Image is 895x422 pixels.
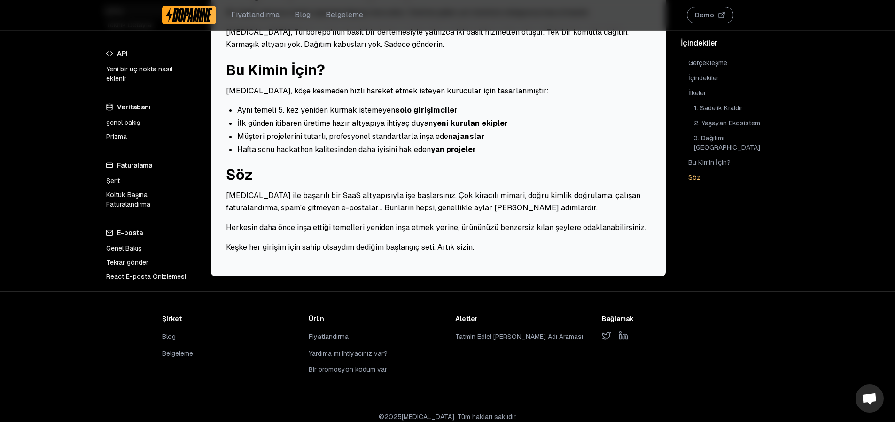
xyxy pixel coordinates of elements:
font: Yeni bir uç nokta nasıl eklenir [106,65,172,83]
a: Belgeleme [326,9,363,21]
font: Demo [695,11,714,19]
font: İçindekiler [688,74,719,82]
font: Veritabanı [117,103,151,111]
font: Genel Bakış [106,244,141,253]
font: Aletler [455,315,478,323]
font: Tekrar gönder [106,258,148,267]
a: genel bakış [102,115,196,130]
a: Genel Bakış [102,241,196,255]
a: Şerit [102,174,196,188]
a: Koltuk Başına Faturalandırma [102,188,196,211]
font: Faturalama [117,161,152,169]
a: İlkeler [686,86,794,100]
font: Hafta sonu hackathon kalitesinden daha iyisini hak eden [237,145,431,154]
a: React E-posta Önizlemesi [102,269,196,284]
img: Dopamin [166,8,213,23]
font: Herkesin daha önce inşa ettiği temelleri yeniden inşa etmek yerine, ürününüzü benzersiz kılan şey... [226,223,646,232]
a: Tatmin Edici [PERSON_NAME] Adı Araması [455,332,583,341]
font: Blog [295,10,311,20]
button: Demo [687,7,733,23]
font: ajanslar [452,131,484,141]
a: Söz [686,171,794,184]
font: Gerçekleşme [688,59,727,67]
font: solo girişimciler [395,105,458,115]
font: Ürün [309,315,324,323]
font: İçindekiler [681,38,717,48]
a: Prizma [102,130,196,144]
font: 1. Sadelik Kraldır [694,104,743,112]
a: Fiyatlandırma [231,9,280,21]
font: Bu Kimin İçin? [688,158,731,167]
font: Bağlamak [602,315,634,323]
font: yeni kurulan ekipler [433,118,508,128]
a: Dopamin [162,6,217,24]
font: Belgeleme [326,10,363,20]
button: Bir promosyon kodum var [309,365,387,374]
a: 3. Dağıtımı [GEOGRAPHIC_DATA] [692,131,794,154]
font: 3. Dağıtımı [GEOGRAPHIC_DATA] [694,134,760,152]
a: Bu Kimin İçin? [686,156,794,169]
a: İçindekiler [686,71,794,84]
font: Fiyatlandırma [231,10,280,20]
font: [MEDICAL_DATA] ile başarılı bir SaaS altyapısıyla işe başlarsınız. Çok kiracılı mimari, doğru kim... [226,191,640,213]
font: Prizma [106,132,127,141]
font: Koltuk Başına Faturalandırma [106,191,150,208]
a: Gerçekleşme [686,56,794,69]
a: Belgeleme [162,349,193,358]
a: Yeni bir uç nokta nasıl eklenir [102,62,196,85]
font: Keşke her girişim için sahip olsaydım dediğim başlangıç ​​seti. Artık sizin. [226,242,474,252]
font: Şerit [106,176,120,185]
a: 1. Sadelik Kraldır [692,101,794,115]
font: yan projeler [431,145,476,154]
font: Söz [688,173,700,182]
a: 2. Yaşayan Ekosistem [692,116,794,130]
div: Açık sohbet [856,384,884,413]
font: 2. Yaşayan Ekosistem [694,119,760,127]
font: [MEDICAL_DATA]. Tüm hakları saklıdır. [402,413,517,421]
font: İlkeler [688,89,706,97]
font: Yardıma mı ihtiyacınız var? [309,349,388,358]
font: Müşteri projelerini tutarlı, profesyonel standartlarla inşa eden [237,131,452,141]
font: Şirket [162,315,182,323]
a: Blog [295,9,311,21]
a: Blog [162,332,176,341]
a: Fiyatlandırma [309,332,349,341]
font: React E-posta Önizlemesi [106,272,186,281]
font: Bir promosyon kodum var [309,365,387,374]
button: Yardıma mı ihtiyacınız var? [309,349,388,358]
a: Bu Kimin İçin? [226,61,325,79]
font: Aynı temeli 5. kez yeniden kurmak istemeyen [237,105,395,115]
font: İlk günden itibaren üretime hazır altyapıya ihtiyaç duyan [237,118,433,128]
font: genel bakış [106,118,140,127]
a: Tekrar gönder [102,255,196,269]
font: API [117,49,128,58]
font: 2025 [384,413,402,421]
font: E-posta [117,229,143,237]
a: Söz [226,166,253,184]
font: © [379,413,384,421]
font: [MEDICAL_DATA], köşe kesmeden hızlı hareket etmek isteyen kurucular için tasarlanmıştır: [226,86,549,96]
